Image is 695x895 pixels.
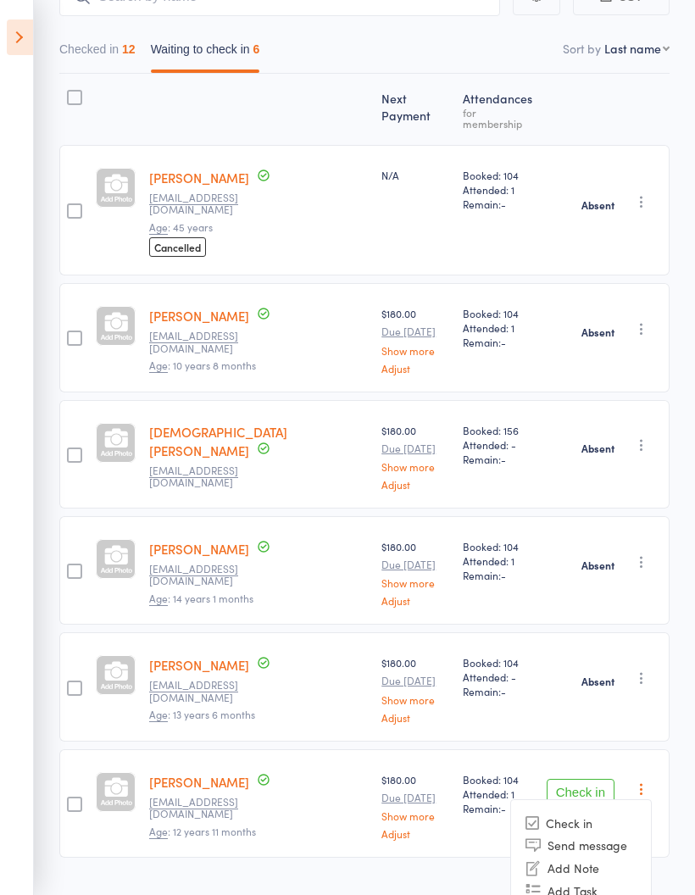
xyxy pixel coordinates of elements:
[463,197,533,211] span: Remain:
[381,559,449,570] small: Due [DATE]
[149,358,256,373] span: : 10 years 8 months
[463,335,533,349] span: Remain:
[381,461,449,472] a: Show more
[604,40,661,57] div: Last name
[547,779,614,806] button: Check in
[381,792,449,803] small: Due [DATE]
[381,363,449,374] a: Adjust
[381,655,449,722] div: $180.00
[463,423,533,437] span: Booked: 156
[501,452,506,466] span: -
[511,812,651,833] li: Check in
[381,810,449,821] a: Show more
[149,192,259,216] small: sunithaavasarala@gmail.com
[463,553,533,568] span: Attended: 1
[501,197,506,211] span: -
[149,169,249,186] a: [PERSON_NAME]
[149,679,259,703] small: Muthukumarduraimani@gmail.com
[463,670,533,684] span: Attended: -
[501,684,506,698] span: -
[511,833,651,856] li: Send message
[463,182,533,197] span: Attended: 1
[381,168,449,182] div: N/A
[381,712,449,723] a: Adjust
[511,856,651,879] li: Add Note
[149,591,253,606] span: : 14 years 1 months
[463,320,533,335] span: Attended: 1
[149,307,249,325] a: [PERSON_NAME]
[581,675,614,688] strong: Absent
[149,464,259,489] small: Sriharigokina@gmail.com
[581,442,614,455] strong: Absent
[149,540,249,558] a: [PERSON_NAME]
[381,828,449,839] a: Adjust
[463,787,533,801] span: Attended: 1
[381,345,449,356] a: Show more
[463,437,533,452] span: Attended: -
[463,772,533,787] span: Booked: 104
[463,306,533,320] span: Booked: 104
[375,81,456,137] div: Next Payment
[149,824,256,839] span: : 12 years 11 months
[59,34,136,73] button: Checked in12
[381,539,449,606] div: $180.00
[149,796,259,820] small: ganeshryali@gmail.com
[149,423,287,459] a: [DEMOGRAPHIC_DATA][PERSON_NAME]
[463,568,533,582] span: Remain:
[381,423,449,490] div: $180.00
[381,577,449,588] a: Show more
[381,595,449,606] a: Adjust
[149,330,259,354] small: Divyakantem31@gmail.com
[381,479,449,490] a: Adjust
[381,675,449,687] small: Due [DATE]
[563,40,601,57] label: Sort by
[463,801,533,815] span: Remain:
[501,568,506,582] span: -
[463,168,533,182] span: Booked: 104
[149,773,249,791] a: [PERSON_NAME]
[149,237,206,257] span: Cancelled
[463,684,533,698] span: Remain:
[381,442,449,454] small: Due [DATE]
[381,306,449,373] div: $180.00
[381,325,449,337] small: Due [DATE]
[149,707,255,722] span: : 13 years 6 months
[501,801,506,815] span: -
[501,335,506,349] span: -
[463,655,533,670] span: Booked: 104
[151,34,260,73] button: Waiting to check in6
[253,42,260,56] div: 6
[149,220,213,235] span: : 45 years
[463,539,533,553] span: Booked: 104
[463,452,533,466] span: Remain:
[581,559,614,572] strong: Absent
[581,325,614,339] strong: Absent
[149,563,259,587] small: gau.cbe@gmail.com
[381,694,449,705] a: Show more
[149,656,249,674] a: [PERSON_NAME]
[381,772,449,839] div: $180.00
[122,42,136,56] div: 12
[456,81,540,137] div: Atten­dances
[463,107,533,129] div: for membership
[581,198,614,212] strong: Absent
